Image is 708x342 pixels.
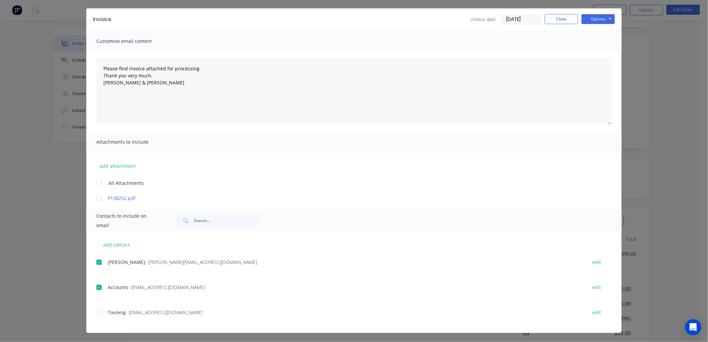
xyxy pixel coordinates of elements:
button: edit [589,258,605,267]
span: - [EMAIL_ADDRESS][DOMAIN_NAME] [128,284,205,290]
span: All Attachments [108,180,144,187]
div: Open Intercom Messenger [685,319,701,335]
a: P138252.pdf [108,195,581,202]
textarea: Please find invoice attached for processing. Thank you very much. [PERSON_NAME] & [PERSON_NAME] [96,58,612,125]
button: add contact [96,240,137,250]
button: Close [545,14,578,24]
span: Customise email content [96,37,170,46]
span: Touleng [108,309,126,316]
span: [PERSON_NAME] [108,259,145,265]
span: - [PERSON_NAME][EMAIL_ADDRESS][DOMAIN_NAME] [145,259,257,265]
span: Attachments to include [96,137,170,147]
span: Contacts to include on email [96,211,160,230]
button: edit [589,308,605,317]
button: add attachment [96,161,139,171]
div: Invoice [93,15,111,23]
button: edit [589,283,605,292]
span: Invoice date [470,16,496,23]
input: Search... [194,214,260,227]
button: Options [582,14,615,24]
span: - [EMAIL_ADDRESS][DOMAIN_NAME] [126,309,202,316]
span: Accounts [108,284,128,290]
